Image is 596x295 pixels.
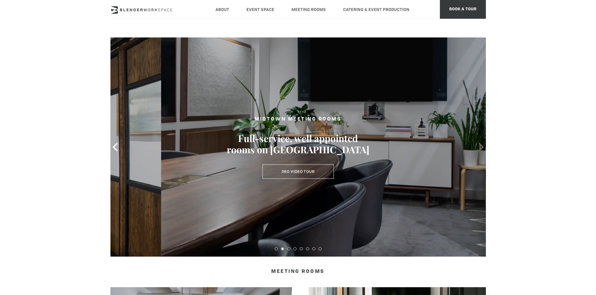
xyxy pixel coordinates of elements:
[262,165,334,179] a: 360 Video Tour
[226,116,370,123] h2: MIDTOWN MEETING ROOMS
[142,269,455,275] h4: Meeting Rooms
[483,215,596,295] iframe: Chat Widget
[226,133,370,155] h3: Full-service, well appointed rooms on [GEOGRAPHIC_DATA]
